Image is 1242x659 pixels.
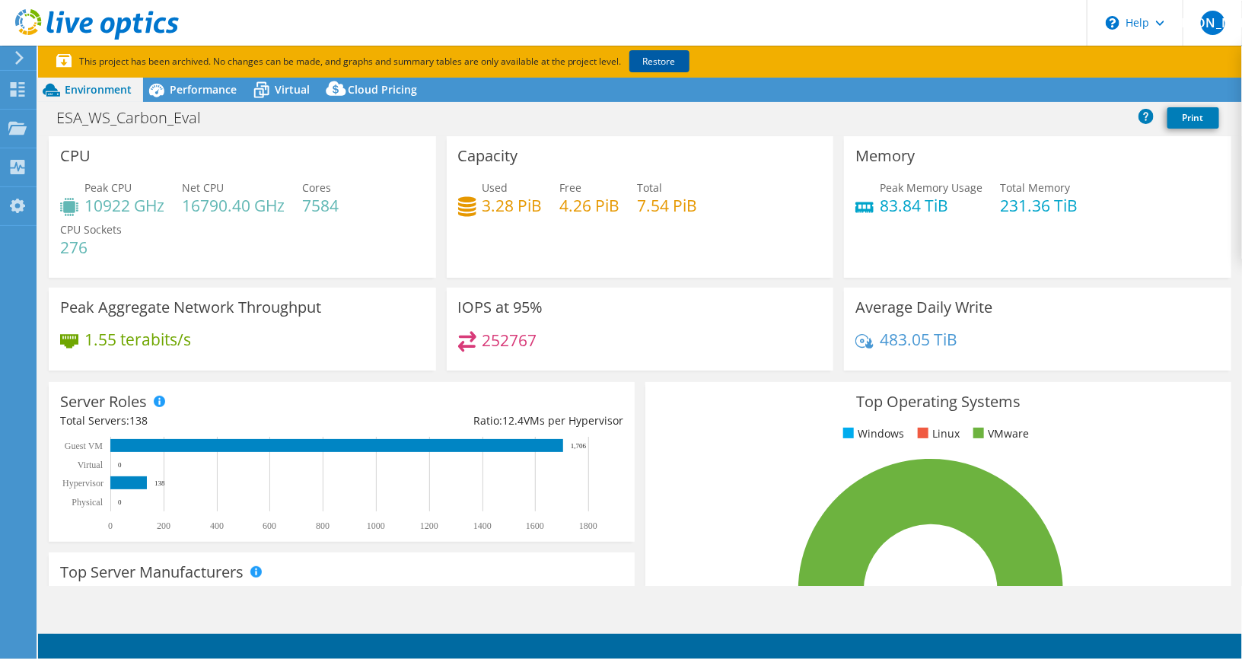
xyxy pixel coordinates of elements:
[839,425,904,442] li: Windows
[316,521,330,531] text: 800
[880,331,957,348] h4: 483.05 TiB
[60,583,623,600] h4: Total Manufacturers:
[638,180,663,195] span: Total
[154,479,165,487] text: 138
[49,110,225,126] h1: ESA_WS_Carbon_Eval
[571,442,587,450] text: 1,706
[1000,197,1078,214] h4: 231.36 TiB
[210,521,224,531] text: 400
[657,393,1220,410] h3: Top Operating Systems
[855,299,992,316] h3: Average Daily Write
[263,521,276,531] text: 600
[62,478,103,489] text: Hypervisor
[170,82,237,97] span: Performance
[60,412,342,429] div: Total Servers:
[1167,107,1219,129] a: Print
[420,521,438,531] text: 1200
[78,460,103,470] text: Virtual
[60,222,122,237] span: CPU Sockets
[275,82,310,97] span: Virtual
[526,521,544,531] text: 1600
[84,331,191,348] h4: 1.55 terabits/s
[182,197,285,214] h4: 16790.40 GHz
[302,180,331,195] span: Cores
[1106,16,1119,30] svg: \n
[482,197,543,214] h4: 3.28 PiB
[458,299,543,316] h3: IOPS at 95%
[302,197,339,214] h4: 7584
[579,521,597,531] text: 1800
[118,461,122,469] text: 0
[880,197,982,214] h4: 83.84 TiB
[158,584,164,598] span: 1
[855,148,915,164] h3: Memory
[560,180,582,195] span: Free
[482,332,537,349] h4: 252767
[458,148,518,164] h3: Capacity
[560,197,620,214] h4: 4.26 PiB
[65,441,103,451] text: Guest VM
[60,299,321,316] h3: Peak Aggregate Network Throughput
[711,585,739,597] tspan: 100.0%
[880,180,982,195] span: Peak Memory Usage
[118,498,122,506] text: 0
[60,148,91,164] h3: CPU
[482,180,508,195] span: Used
[367,521,385,531] text: 1000
[157,521,170,531] text: 200
[60,564,244,581] h3: Top Server Manufacturers
[638,197,698,214] h4: 7.54 PiB
[60,393,147,410] h3: Server Roles
[84,180,132,195] span: Peak CPU
[129,413,148,428] span: 138
[182,180,224,195] span: Net CPU
[1201,11,1225,35] span: [PERSON_NAME]
[72,497,103,508] text: Physical
[65,82,132,97] span: Environment
[739,585,769,597] tspan: ESXi 7.0
[60,239,122,256] h4: 276
[473,521,492,531] text: 1400
[108,521,113,531] text: 0
[502,413,524,428] span: 12.4
[56,53,802,70] p: This project has been archived. No changes can be made, and graphs and summary tables are only av...
[84,197,164,214] h4: 10922 GHz
[914,425,960,442] li: Linux
[1000,180,1070,195] span: Total Memory
[970,425,1029,442] li: VMware
[342,412,623,429] div: Ratio: VMs per Hypervisor
[348,82,417,97] span: Cloud Pricing
[629,50,689,72] a: Restore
